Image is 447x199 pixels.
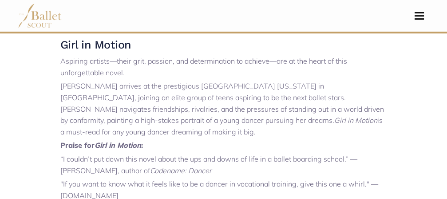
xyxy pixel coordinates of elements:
[334,116,377,125] em: Girl in Motion
[60,141,143,150] strong: Praise for :
[409,12,430,20] button: Toggle navigation
[150,166,212,175] em: Codename: Dancer
[60,56,387,78] p: Aspiring artists—their grit, passion, and determination to achieve—are at the heart of this unfor...
[60,154,387,176] p: “I couldn’t put down this novel about the ups and downs of life in a ballet boarding school.” —[P...
[95,141,141,150] em: Girl in Motion
[60,38,131,51] a: Girl in Motion
[60,81,387,138] p: [PERSON_NAME] arrives at the prestigious [GEOGRAPHIC_DATA] [US_STATE] in [GEOGRAPHIC_DATA], joini...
